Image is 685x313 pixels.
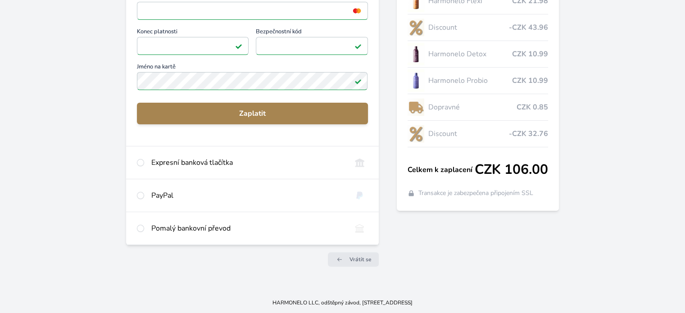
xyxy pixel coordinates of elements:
input: Jméno na kartěPlatné pole [137,72,367,90]
span: Harmonelo Probio [428,75,512,86]
span: Bezpečnostní kód [256,29,367,37]
img: discount-lo.png [408,122,425,145]
span: Konec platnosti [137,29,249,37]
iframe: Iframe pro bezpečnostní kód [260,40,363,52]
span: CZK 0.85 [517,102,548,113]
img: Platné pole [354,42,362,50]
iframe: Iframe pro datum vypršení platnosti [141,40,245,52]
img: delivery-lo.png [408,96,425,118]
div: Pomalý bankovní převod [151,223,344,234]
div: PayPal [151,190,344,201]
button: Zaplatit [137,103,367,124]
span: CZK 106.00 [475,162,548,178]
a: Vrátit se [328,252,379,267]
span: Vrátit se [349,256,372,263]
img: Platné pole [354,77,362,85]
span: CZK 10.99 [512,49,548,59]
span: Zaplatit [144,108,360,119]
span: Transakce je zabezpečena připojením SSL [418,189,533,198]
span: Harmonelo Detox [428,49,512,59]
img: CLEAN_PROBIO_se_stinem_x-lo.jpg [408,69,425,92]
span: Dopravné [428,102,516,113]
img: discount-lo.png [408,16,425,39]
iframe: Iframe pro číslo karty [141,5,363,17]
img: Platné pole [235,42,242,50]
span: Discount [428,128,508,139]
span: Discount [428,22,508,33]
span: -CZK 32.76 [509,128,548,139]
span: Jméno na kartě [137,64,367,72]
img: bankTransfer_IBAN.svg [351,223,368,234]
img: DETOX_se_stinem_x-lo.jpg [408,43,425,65]
img: mc [351,7,363,15]
div: Expresní banková tlačítka [151,157,344,168]
img: onlineBanking_CZ.svg [351,157,368,168]
span: -CZK 43.96 [509,22,548,33]
span: Celkem k zaplacení [408,164,475,175]
span: CZK 10.99 [512,75,548,86]
img: paypal.svg [351,190,368,201]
